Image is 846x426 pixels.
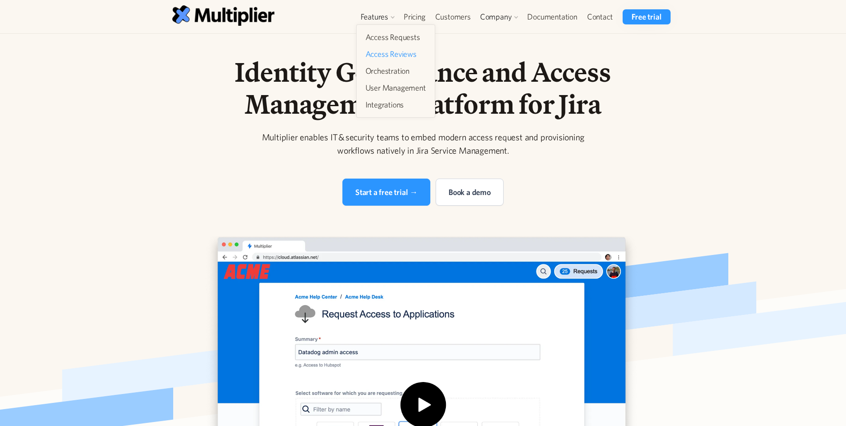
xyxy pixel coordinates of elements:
a: Start a free trial → [342,179,430,206]
nav: Features [356,24,435,118]
a: Orchestration [362,63,429,79]
div: Book a demo [449,186,491,198]
a: Book a demo [436,179,504,206]
a: Pricing [399,9,430,24]
a: Customers [430,9,476,24]
div: Multiplier enables IT & security teams to embed modern access request and provisioning workflows ... [253,131,594,157]
div: Company [480,12,512,22]
a: User Management [362,80,429,96]
a: Integrations [362,97,429,113]
a: Documentation [522,9,582,24]
div: Features [361,12,388,22]
div: Features [356,9,399,24]
div: Start a free trial → [355,186,417,198]
a: Access Reviews [362,46,429,62]
a: Access Requests [362,29,429,45]
div: Company [476,9,523,24]
a: Free trial [623,9,670,24]
h1: Identity Governance and Access Management Platform for Jira [196,56,651,120]
a: Contact [582,9,618,24]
